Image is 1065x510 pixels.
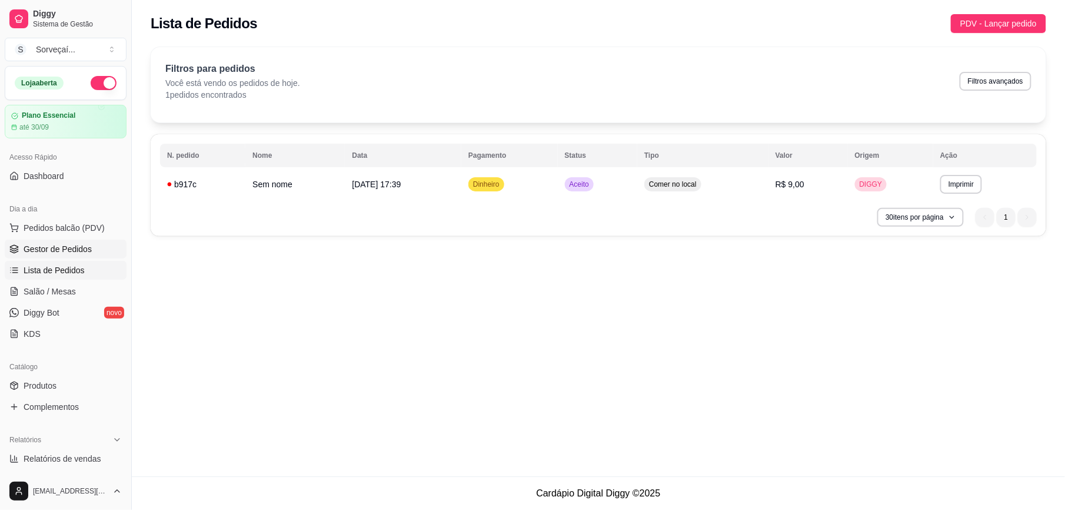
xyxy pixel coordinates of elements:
[461,144,558,167] th: Pagamento
[165,89,300,101] p: 1 pedidos encontrados
[5,303,127,322] a: Diggy Botnovo
[5,5,127,33] a: DiggySistema de Gestão
[5,477,127,505] button: [EMAIL_ADDRESS][DOMAIN_NAME]
[352,180,401,189] span: [DATE] 17:39
[471,180,502,189] span: Dinheiro
[768,144,848,167] th: Valor
[857,180,885,189] span: DIGGY
[24,243,92,255] span: Gestor de Pedidos
[9,435,41,445] span: Relatórios
[22,111,75,120] article: Plano Essencial
[24,328,41,340] span: KDS
[15,44,26,55] span: S
[567,180,591,189] span: Aceito
[15,77,64,90] div: Loja aberta
[33,486,108,496] span: [EMAIL_ADDRESS][DOMAIN_NAME]
[19,122,49,132] article: até 30/09
[997,208,1016,227] li: pagination item 1 active
[951,14,1046,33] button: PDV - Lançar pedido
[5,449,127,468] a: Relatórios de vendas
[24,286,76,297] span: Salão / Mesas
[345,144,461,167] th: Data
[24,170,64,182] span: Dashboard
[33,9,122,19] span: Diggy
[5,282,127,301] a: Salão / Mesas
[960,17,1037,30] span: PDV - Lançar pedido
[24,222,105,234] span: Pedidos balcão (PDV)
[5,148,127,167] div: Acesso Rápido
[5,398,127,416] a: Complementos
[5,38,127,61] button: Select a team
[165,62,300,76] p: Filtros para pedidos
[151,14,257,33] h2: Lista de Pedidos
[160,144,245,167] th: N. pedido
[24,264,85,276] span: Lista de Pedidos
[132,476,1065,510] footer: Cardápio Digital Diggy © 2025
[933,144,1037,167] th: Ação
[776,180,804,189] span: R$ 9,00
[5,218,127,237] button: Pedidos balcão (PDV)
[5,167,127,186] a: Dashboard
[558,144,637,167] th: Status
[5,471,127,489] a: Relatório de clientes
[24,307,59,319] span: Diggy Bot
[245,144,345,167] th: Nome
[24,401,79,413] span: Complementos
[848,144,933,167] th: Origem
[960,72,1031,91] button: Filtros avançados
[5,240,127,259] a: Gestor de Pedidos
[24,453,101,465] span: Relatórios de vendas
[245,170,345,198] td: Sem nome
[167,178,238,190] div: b917c
[24,380,56,392] span: Produtos
[940,175,982,194] button: Imprimir
[637,144,768,167] th: Tipo
[5,324,127,343] a: KDS
[33,19,122,29] span: Sistema de Gestão
[5,376,127,395] a: Produtos
[165,77,300,89] p: Você está vendo os pedidos de hoje.
[5,261,127,280] a: Lista de Pedidos
[5,105,127,138] a: Plano Essencialaté 30/09
[91,76,117,90] button: Alterar Status
[36,44,75,55] div: Sorveçaí ...
[877,208,964,227] button: 30itens por página
[647,180,699,189] span: Comer no local
[5,200,127,218] div: Dia a dia
[5,357,127,376] div: Catálogo
[970,202,1043,233] nav: pagination navigation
